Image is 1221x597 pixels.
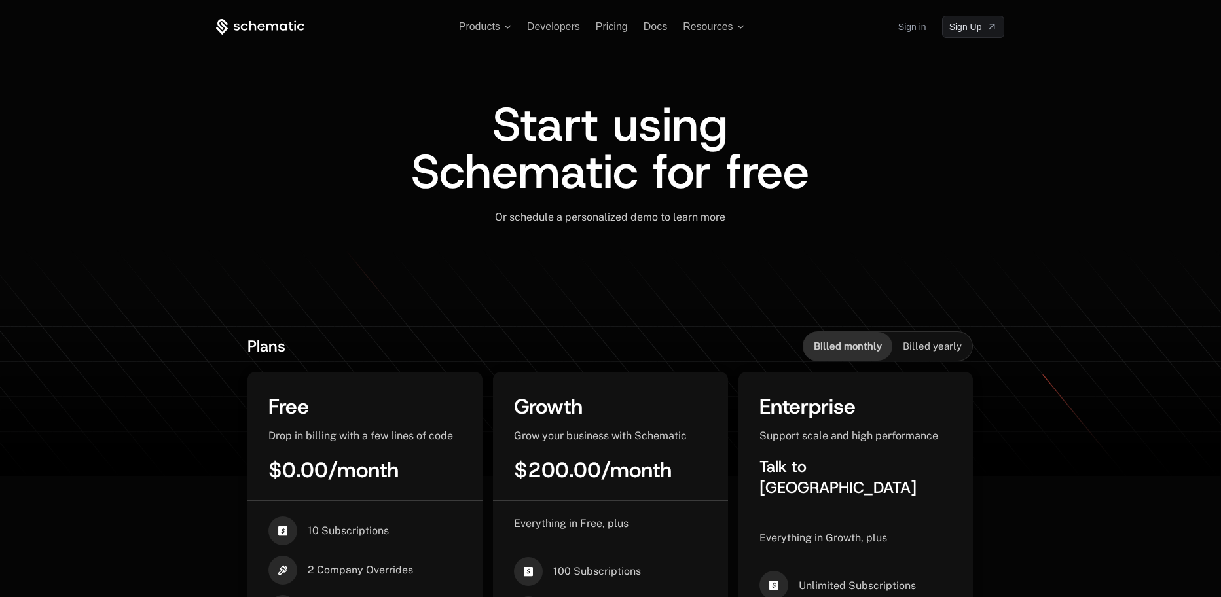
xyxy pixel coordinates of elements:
a: Docs [644,21,667,32]
span: Products [459,21,500,33]
span: Growth [514,393,583,420]
span: / month [328,456,399,484]
span: $0.00 [268,456,328,484]
span: / month [601,456,672,484]
span: Enterprise [759,393,856,420]
span: Unlimited Subscriptions [799,579,916,593]
span: Billed monthly [814,340,882,353]
a: [object Object] [942,16,1005,38]
span: Drop in billing with a few lines of code [268,429,453,442]
span: Plans [247,336,285,357]
span: Or schedule a personalized demo to learn more [495,211,725,223]
span: $200.00 [514,456,601,484]
span: 10 Subscriptions [308,524,389,538]
i: hammer [268,556,297,585]
span: Free [268,393,309,420]
span: Billed yearly [903,340,962,353]
a: Pricing [596,21,628,32]
span: 100 Subscriptions [553,564,641,579]
a: Developers [527,21,580,32]
i: cashapp [268,516,297,545]
span: Everything in Growth, plus [759,532,887,544]
span: Everything in Free, plus [514,517,629,530]
span: Start using Schematic for free [411,93,809,203]
a: Sign in [898,16,926,37]
span: Support scale and high performance [759,429,938,442]
span: Talk to [GEOGRAPHIC_DATA] [759,456,917,498]
span: Sign Up [949,20,982,33]
span: Grow your business with Schematic [514,429,687,442]
span: Resources [683,21,733,33]
span: 2 Company Overrides [308,563,413,577]
i: cashapp [514,557,543,586]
